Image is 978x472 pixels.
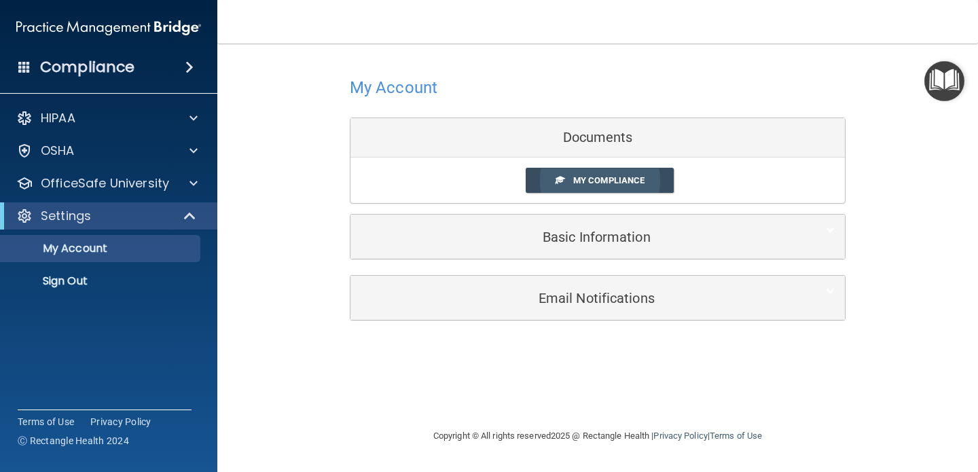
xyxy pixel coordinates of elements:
h4: My Account [350,79,437,96]
a: Privacy Policy [653,431,707,441]
a: Terms of Use [710,431,762,441]
a: Basic Information [361,221,835,252]
h5: Basic Information [361,230,793,244]
p: Settings [41,208,91,224]
p: Sign Out [9,274,194,288]
a: Terms of Use [18,415,74,429]
span: My Compliance [573,175,645,185]
img: PMB logo [16,14,201,41]
h5: Email Notifications [361,291,793,306]
a: HIPAA [16,110,198,126]
div: Copyright © All rights reserved 2025 @ Rectangle Health | | [350,414,846,458]
a: Settings [16,208,197,224]
a: OfficeSafe University [16,175,198,192]
div: Documents [350,118,845,158]
a: Privacy Policy [90,415,151,429]
button: Open Resource Center [924,61,964,101]
p: My Account [9,242,194,255]
a: Email Notifications [361,283,835,313]
h4: Compliance [40,58,134,77]
a: OSHA [16,143,198,159]
p: OSHA [41,143,75,159]
span: Ⓒ Rectangle Health 2024 [18,434,129,448]
p: HIPAA [41,110,75,126]
p: OfficeSafe University [41,175,169,192]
